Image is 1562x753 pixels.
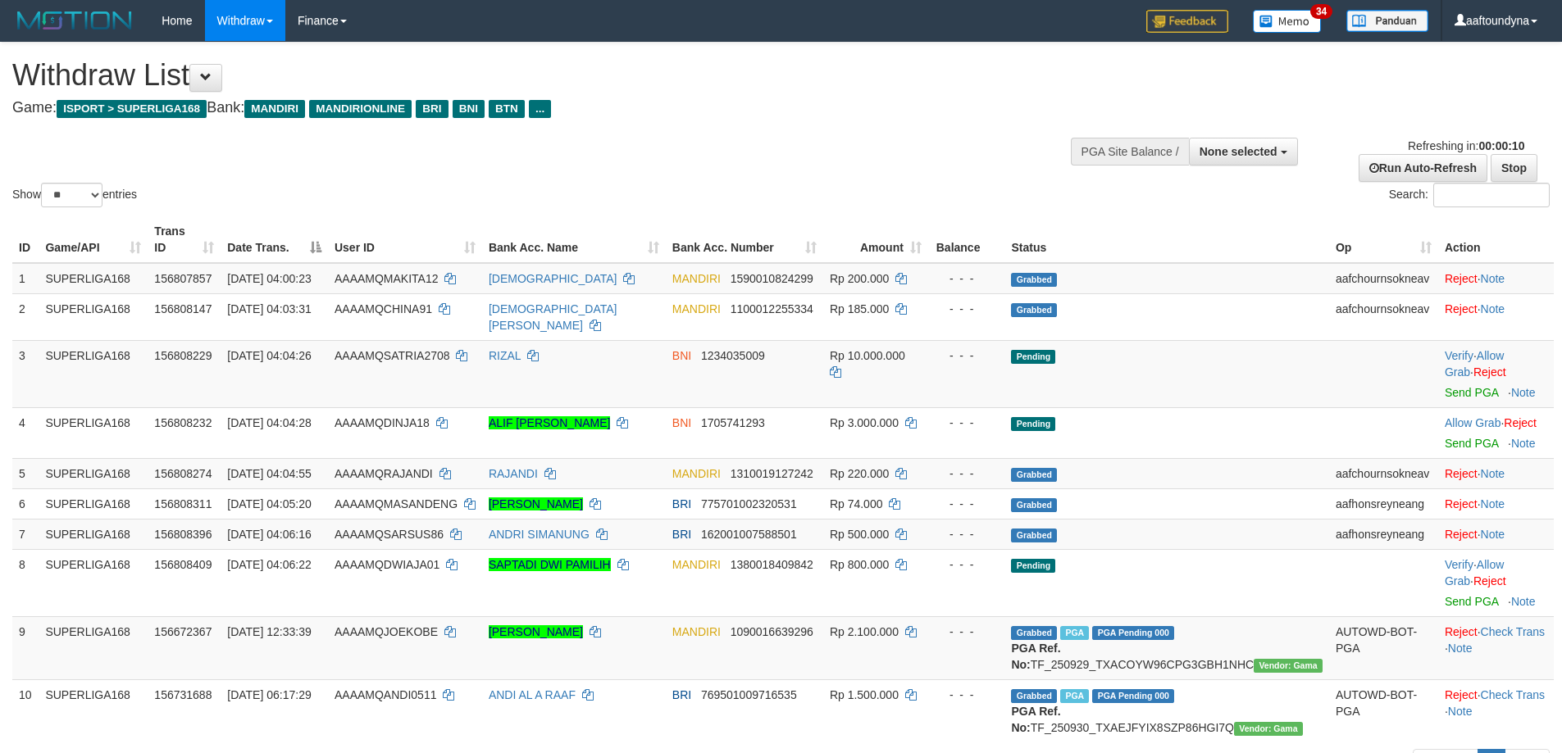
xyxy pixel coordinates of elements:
a: [PERSON_NAME] [489,497,583,510]
td: 3 [12,340,39,407]
span: Marked by aafromsomean [1060,689,1089,703]
a: Reject [1445,497,1478,510]
span: [DATE] 04:06:22 [227,558,311,571]
span: Copy 1705741293 to clipboard [701,416,765,429]
span: AAAAMQDWIAJA01 [335,558,439,571]
span: [DATE] 06:17:29 [227,688,311,701]
span: Rp 10.000.000 [830,349,905,362]
span: Rp 500.000 [830,528,889,541]
div: - - - [935,347,999,364]
img: panduan.png [1346,10,1428,32]
span: BTN [489,100,525,118]
a: Reject [1504,416,1537,429]
span: AAAAMQJOEKOBE [335,625,438,638]
img: Button%20Memo.svg [1253,10,1322,33]
span: Grabbed [1011,498,1057,512]
a: Reject [1473,574,1506,587]
a: ANDI AL A RAAF [489,688,576,701]
span: · [1445,558,1504,587]
a: Reject [1445,272,1478,285]
select: Showentries [41,183,102,207]
span: 34 [1310,4,1332,19]
span: Grabbed [1011,626,1057,640]
span: 156808229 [154,349,212,362]
a: Send PGA [1445,437,1498,450]
a: SAPTADI DWI PAMILIH [489,558,611,571]
a: Check Trans [1481,625,1546,638]
span: Pending [1011,350,1055,364]
th: User ID: activate to sort column ascending [328,216,482,263]
span: BRI [416,100,448,118]
span: MANDIRI [672,272,721,285]
td: SUPERLIGA168 [39,616,148,679]
span: [DATE] 04:05:20 [227,497,311,510]
a: Allow Grab [1445,416,1501,429]
span: Rp 1.500.000 [830,688,899,701]
a: Note [1481,467,1505,480]
td: SUPERLIGA168 [39,679,148,742]
td: 4 [12,407,39,458]
span: [DATE] 04:04:28 [227,416,311,429]
b: PGA Ref. No: [1011,705,1060,734]
span: Grabbed [1011,528,1057,542]
td: · [1438,263,1554,294]
span: 156808396 [154,528,212,541]
span: Vendor URL: https://trx31.1velocity.biz [1234,722,1303,736]
span: 156731688 [154,688,212,701]
span: AAAAMQRAJANDI [335,467,433,480]
span: BRI [672,497,691,510]
span: Vendor URL: https://trx31.1velocity.biz [1254,659,1323,673]
a: [DEMOGRAPHIC_DATA][PERSON_NAME] [489,302,617,332]
td: AUTOWD-BOT-PGA [1329,679,1438,742]
th: Op: activate to sort column ascending [1329,216,1438,263]
a: Note [1511,595,1536,608]
input: Search: [1433,183,1550,207]
span: PGA Pending [1092,689,1174,703]
a: Reject [1445,467,1478,480]
td: SUPERLIGA168 [39,407,148,458]
td: 2 [12,293,39,340]
span: Grabbed [1011,273,1057,287]
div: - - - [935,415,999,431]
a: Note [1481,497,1505,510]
span: Pending [1011,417,1055,431]
a: ALIF [PERSON_NAME] [489,416,611,429]
a: Note [1511,437,1536,450]
td: 8 [12,549,39,616]
td: · [1438,293,1554,340]
div: PGA Site Balance / [1071,138,1189,166]
button: None selected [1189,138,1298,166]
th: Bank Acc. Number: activate to sort column ascending [666,216,823,263]
td: 10 [12,679,39,742]
td: · · [1438,340,1554,407]
span: Rp 2.100.000 [830,625,899,638]
span: MANDIRI [672,625,721,638]
span: ISPORT > SUPERLIGA168 [57,100,207,118]
label: Search: [1389,183,1550,207]
span: None selected [1200,145,1277,158]
span: Copy 1090016639296 to clipboard [731,625,813,638]
span: AAAAMQSATRIA2708 [335,349,450,362]
h1: Withdraw List [12,59,1025,92]
td: SUPERLIGA168 [39,549,148,616]
th: Action [1438,216,1554,263]
span: Copy 775701002320531 to clipboard [701,497,797,510]
span: MANDIRI [672,467,721,480]
a: Reject [1445,528,1478,541]
td: · [1438,458,1554,488]
a: Verify [1445,558,1473,571]
div: - - - [935,556,999,573]
td: aafchournsokneav [1329,458,1438,488]
td: 5 [12,458,39,488]
span: MANDIRIONLINE [309,100,412,118]
span: 156808409 [154,558,212,571]
th: Status [1004,216,1328,263]
span: [DATE] 12:33:39 [227,625,311,638]
span: [DATE] 04:04:26 [227,349,311,362]
span: Grabbed [1011,303,1057,317]
th: Bank Acc. Name: activate to sort column ascending [482,216,666,263]
span: 156807857 [154,272,212,285]
a: Verify [1445,349,1473,362]
td: 6 [12,488,39,519]
a: Note [1448,705,1473,718]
